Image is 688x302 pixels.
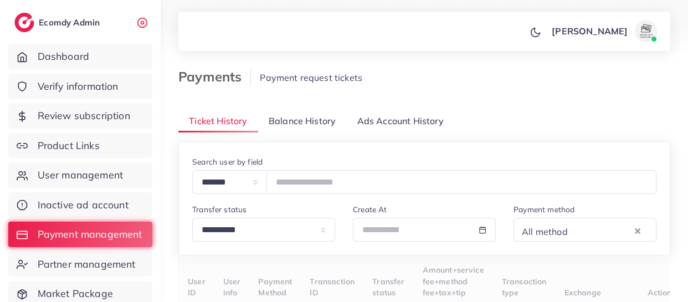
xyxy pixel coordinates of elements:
h2: Ecomdy Admin [39,17,102,28]
input: Search for option [571,221,632,240]
span: Payment request tickets [260,72,362,83]
a: Verify information [8,74,152,99]
label: Search user by field [192,156,263,167]
a: Dashboard [8,44,152,69]
span: Ads Account History [357,115,444,127]
a: [PERSON_NAME]avatar [546,20,661,42]
label: Payment method [514,204,574,215]
img: avatar [635,20,657,42]
h3: Payments [178,69,251,85]
a: Inactive ad account [8,192,152,218]
label: Transfer status [192,204,247,215]
span: All method [520,224,570,240]
label: Create At [353,204,387,215]
a: Payment management [8,222,152,247]
p: [PERSON_NAME] [552,24,628,38]
a: logoEcomdy Admin [14,13,102,32]
a: Partner management [8,252,152,277]
span: Balance History [269,115,336,127]
img: logo [14,13,34,32]
span: User management [38,168,123,182]
a: Product Links [8,133,152,158]
span: Product Links [38,139,100,153]
span: Market Package [38,286,113,301]
span: Verify information [38,79,119,94]
span: Ticket History [189,115,247,127]
a: User management [8,162,152,188]
a: Review subscription [8,103,152,129]
div: Search for option [514,218,656,242]
span: Dashboard [38,49,89,64]
span: Partner management [38,257,136,272]
button: Clear Selected [635,224,640,237]
span: Inactive ad account [38,198,129,212]
span: Payment management [38,227,142,242]
span: Review subscription [38,109,130,123]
